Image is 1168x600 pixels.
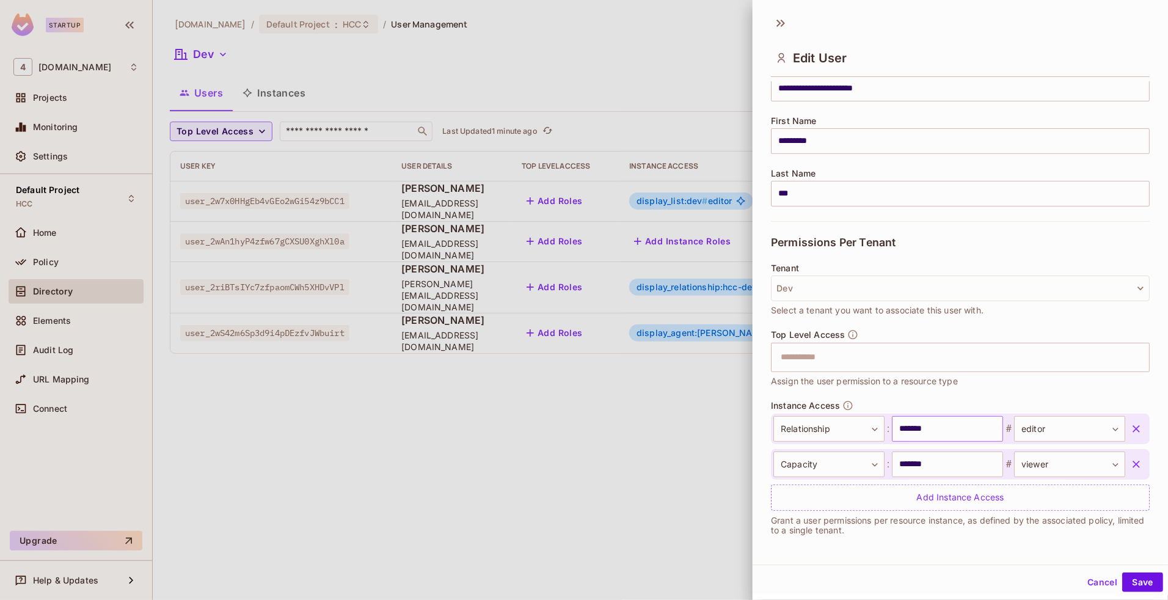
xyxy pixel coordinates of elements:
[771,304,984,317] span: Select a tenant you want to associate this user with.
[885,457,892,472] span: :
[1003,422,1014,436] span: #
[771,263,799,273] span: Tenant
[1143,356,1145,358] button: Open
[771,276,1150,301] button: Dev
[773,452,885,477] div: Capacity
[771,375,958,388] span: Assign the user permission to a resource type
[1082,573,1122,592] button: Cancel
[1003,457,1014,472] span: #
[771,236,896,249] span: Permissions Per Tenant
[771,169,816,178] span: Last Name
[773,416,885,442] div: Relationship
[771,401,840,411] span: Instance Access
[771,116,817,126] span: First Name
[1014,416,1125,442] div: editor
[1014,452,1125,477] div: viewer
[771,485,1150,511] div: Add Instance Access
[771,516,1150,535] p: Grant a user permissions per resource instance, as defined by the associated policy, limited to a...
[885,422,892,436] span: :
[793,51,847,65] span: Edit User
[1122,573,1163,592] button: Save
[771,330,845,340] span: Top Level Access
